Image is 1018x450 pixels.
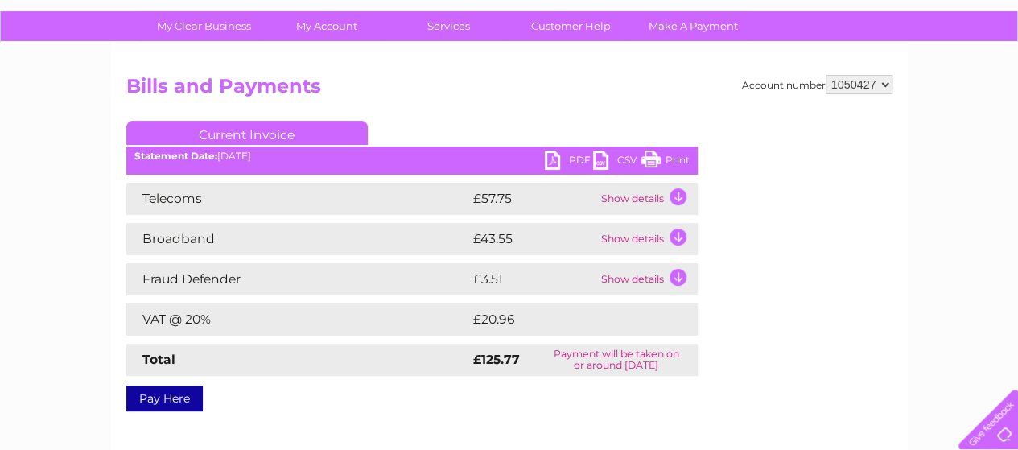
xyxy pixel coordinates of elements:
[715,8,826,28] a: 0333 014 3131
[134,150,217,162] b: Statement Date:
[597,263,698,295] td: Show details
[735,68,765,81] a: Water
[641,151,690,174] a: Print
[126,386,203,411] a: Pay Here
[260,11,393,41] a: My Account
[545,151,593,174] a: PDF
[126,303,469,336] td: VAT @ 20%
[126,75,892,105] h2: Bills and Payments
[627,11,760,41] a: Make A Payment
[473,352,520,367] strong: £125.77
[126,223,469,255] td: Broadband
[35,42,117,91] img: logo.png
[742,75,892,94] div: Account number
[130,9,890,78] div: Clear Business is a trading name of Verastar Limited (registered in [GEOGRAPHIC_DATA] No. 3667643...
[469,223,597,255] td: £43.55
[469,183,597,215] td: £57.75
[142,352,175,367] strong: Total
[597,183,698,215] td: Show details
[126,151,698,162] div: [DATE]
[820,68,868,81] a: Telecoms
[126,183,469,215] td: Telecoms
[138,11,270,41] a: My Clear Business
[505,11,637,41] a: Customer Help
[965,68,1003,81] a: Log out
[126,263,469,295] td: Fraud Defender
[597,223,698,255] td: Show details
[126,121,368,145] a: Current Invoice
[535,344,697,376] td: Payment will be taken on or around [DATE]
[469,303,666,336] td: £20.96
[593,151,641,174] a: CSV
[469,263,597,295] td: £3.51
[382,11,515,41] a: Services
[911,68,950,81] a: Contact
[775,68,810,81] a: Energy
[878,68,901,81] a: Blog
